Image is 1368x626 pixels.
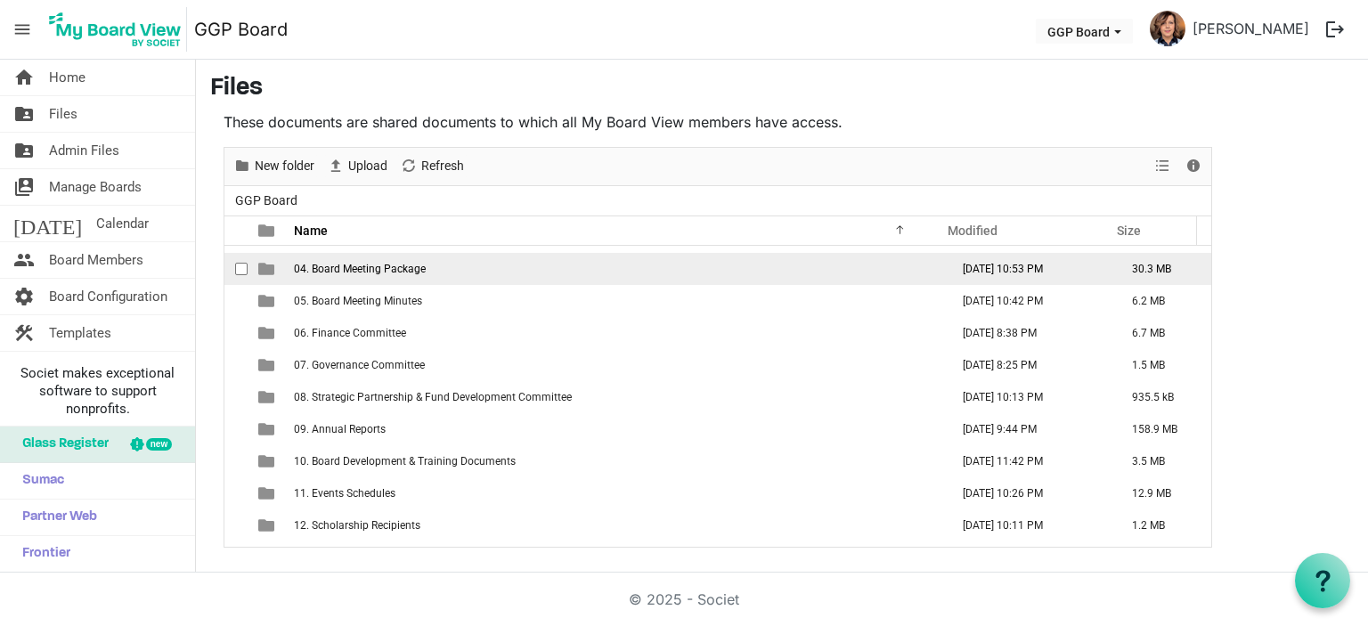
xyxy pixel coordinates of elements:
[294,224,328,238] span: Name
[944,477,1113,509] td: August 08, 2025 10:26 PM column header Modified
[8,364,187,418] span: Societ makes exceptional software to support nonprofits.
[49,315,111,351] span: Templates
[146,438,172,451] div: new
[1178,148,1209,185] div: Details
[231,155,318,177] button: New folder
[1150,11,1185,46] img: uKm3Z0tjzNrt_ifxu4i1A8wuTVZzUEFunqAkeVX314k-_m8m9NsWsKHE-TT1HMYbhDgpvDxYzThGqvDQaee_6Q_thumb.png
[248,349,289,381] td: is template cell column header type
[289,477,944,509] td: 11. Events Schedules is template cell column header Name
[321,148,394,185] div: Upload
[1113,445,1211,477] td: 3.5 MB is template cell column header Size
[294,327,406,339] span: 06. Finance Committee
[96,206,149,241] span: Calendar
[1113,349,1211,381] td: 1.5 MB is template cell column header Size
[248,541,289,573] td: is template cell column header type
[13,463,64,499] span: Sumac
[232,190,301,212] span: GGP Board
[194,12,288,47] a: GGP Board
[289,349,944,381] td: 07. Governance Committee is template cell column header Name
[1113,253,1211,285] td: 30.3 MB is template cell column header Size
[294,391,572,403] span: 08. Strategic Partnership & Fund Development Committee
[224,253,248,285] td: checkbox
[227,148,321,185] div: New folder
[289,413,944,445] td: 09. Annual Reports is template cell column header Name
[294,487,395,500] span: 11. Events Schedules
[5,12,39,46] span: menu
[49,60,85,95] span: Home
[49,133,119,168] span: Admin Files
[294,423,386,435] span: 09. Annual Reports
[944,285,1113,317] td: August 08, 2025 10:42 PM column header Modified
[397,155,468,177] button: Refresh
[248,477,289,509] td: is template cell column header type
[289,541,944,573] td: 13. GGP Internal Newsletters is template cell column header Name
[44,7,194,52] a: My Board View Logo
[944,253,1113,285] td: September 03, 2025 10:53 PM column header Modified
[224,509,248,541] td: checkbox
[248,317,289,349] td: is template cell column header type
[49,169,142,205] span: Manage Boards
[44,7,187,52] img: My Board View Logo
[1036,19,1133,44] button: GGP Board dropdownbutton
[289,317,944,349] td: 06. Finance Committee is template cell column header Name
[294,295,422,307] span: 05. Board Meeting Minutes
[289,445,944,477] td: 10. Board Development & Training Documents is template cell column header Name
[1113,509,1211,541] td: 1.2 MB is template cell column header Size
[13,60,35,95] span: home
[13,315,35,351] span: construction
[1113,317,1211,349] td: 6.7 MB is template cell column header Size
[224,381,248,413] td: checkbox
[1113,541,1211,573] td: 178.9 MB is template cell column header Size
[224,111,1212,133] p: These documents are shared documents to which all My Board View members have access.
[13,536,70,572] span: Frontier
[289,381,944,413] td: 08. Strategic Partnership & Fund Development Committee is template cell column header Name
[944,445,1113,477] td: September 19, 2023 11:42 PM column header Modified
[13,169,35,205] span: switch_account
[49,242,143,278] span: Board Members
[248,381,289,413] td: is template cell column header type
[13,242,35,278] span: people
[289,509,944,541] td: 12. Scholarship Recipients is template cell column header Name
[49,279,167,314] span: Board Configuration
[419,155,466,177] span: Refresh
[629,590,739,608] a: © 2025 - Societ
[944,317,1113,349] td: November 25, 2024 8:38 PM column header Modified
[1185,11,1316,46] a: [PERSON_NAME]
[248,445,289,477] td: is template cell column header type
[1316,11,1354,48] button: logout
[224,445,248,477] td: checkbox
[224,541,248,573] td: checkbox
[13,279,35,314] span: settings
[944,349,1113,381] td: October 25, 2024 8:25 PM column header Modified
[248,285,289,317] td: is template cell column header type
[224,317,248,349] td: checkbox
[294,519,420,532] span: 12. Scholarship Recipients
[1113,285,1211,317] td: 6.2 MB is template cell column header Size
[1152,155,1173,177] button: View dropdownbutton
[49,96,77,132] span: Files
[224,349,248,381] td: checkbox
[210,74,1354,104] h3: Files
[944,381,1113,413] td: August 08, 2025 10:13 PM column header Modified
[394,148,470,185] div: Refresh
[224,413,248,445] td: checkbox
[346,155,389,177] span: Upload
[1113,413,1211,445] td: 158.9 MB is template cell column header Size
[294,359,425,371] span: 07. Governance Committee
[1148,148,1178,185] div: View
[948,224,997,238] span: Modified
[294,455,516,467] span: 10. Board Development & Training Documents
[248,253,289,285] td: is template cell column header type
[248,509,289,541] td: is template cell column header type
[224,285,248,317] td: checkbox
[13,500,97,535] span: Partner Web
[1113,477,1211,509] td: 12.9 MB is template cell column header Size
[13,96,35,132] span: folder_shared
[13,427,109,462] span: Glass Register
[294,263,426,275] span: 04. Board Meeting Package
[1113,381,1211,413] td: 935.5 kB is template cell column header Size
[248,413,289,445] td: is template cell column header type
[13,206,82,241] span: [DATE]
[253,155,316,177] span: New folder
[13,133,35,168] span: folder_shared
